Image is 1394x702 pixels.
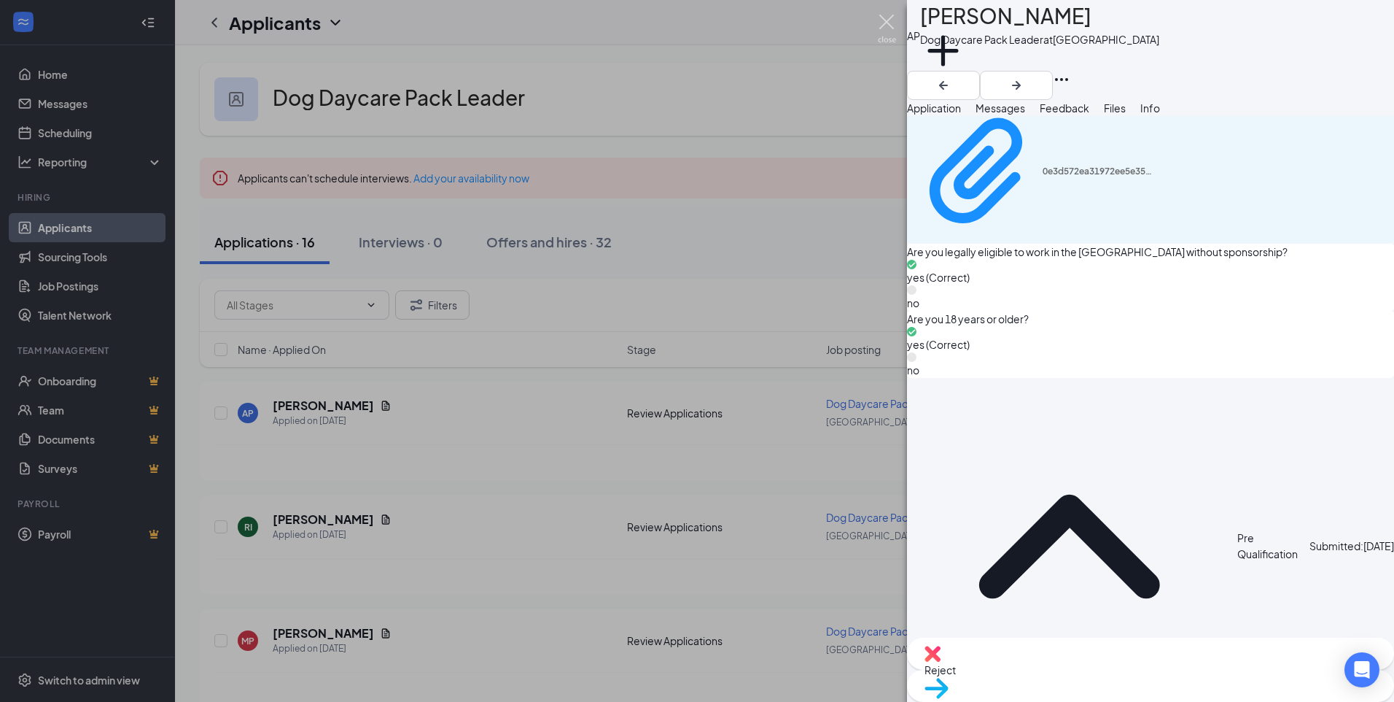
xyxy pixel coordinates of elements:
[980,71,1053,100] button: ArrowRight
[907,338,970,351] span: yes (Correct)
[1363,539,1394,552] span: [DATE]
[920,32,1159,47] div: Dog Daycare Pack Leader at [GEOGRAPHIC_DATA]
[907,101,961,115] span: Application
[1043,166,1152,177] div: 0e3d572ea31972ee5e35bddc2760cfaf.pdf
[1344,652,1379,687] div: Open Intercom Messenger
[916,108,1152,237] a: Paperclip0e3d572ea31972ee5e35bddc2760cfaf.pdf
[1040,101,1089,115] span: Feedback
[907,244,1394,260] span: Are you legally eligible to work in the [GEOGRAPHIC_DATA] without sponsorship?
[1140,101,1160,115] span: Info
[1309,539,1363,552] span: Submitted:
[924,663,956,676] span: Reject
[1237,530,1298,562] div: Pre Qualification
[907,71,980,100] button: ArrowLeftNew
[1104,101,1126,115] span: Files
[907,28,920,44] div: AP
[1053,71,1070,88] svg: Ellipses
[907,296,919,309] span: no
[907,271,970,284] span: yes (Correct)
[1008,77,1025,94] svg: ArrowRight
[935,77,952,94] svg: ArrowLeftNew
[920,28,966,90] button: PlusAdd a tag
[916,108,1043,235] svg: Paperclip
[920,28,966,74] svg: Plus
[907,363,919,377] span: no
[907,311,1394,327] span: Are you 18 years or older?
[976,101,1025,115] span: Messages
